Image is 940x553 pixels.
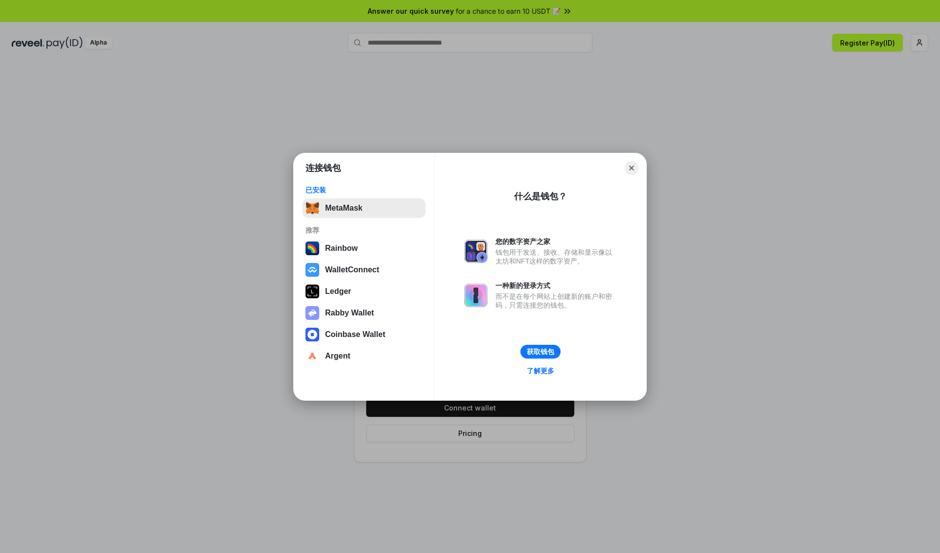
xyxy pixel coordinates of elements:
[305,226,423,235] div: 推荐
[495,281,617,290] div: 一种新的登录方式
[303,260,425,280] button: WalletConnect
[305,263,319,277] img: svg+xml,%3Csvg%20width%3D%2228%22%20height%3D%2228%22%20viewBox%3D%220%200%2028%2028%22%20fill%3D...
[325,265,379,274] div: WalletConnect
[495,292,617,310] div: 而不是在每个网站上创建新的账户和密码，只需连接您的钱包。
[305,328,319,341] img: svg+xml,%3Csvg%20width%3D%2228%22%20height%3D%2228%22%20viewBox%3D%220%200%2028%2028%22%20fill%3D...
[303,198,425,218] button: MetaMask
[303,282,425,301] button: Ledger
[514,191,567,202] div: 什么是钱包？
[305,241,319,255] img: svg+xml,%3Csvg%20width%3D%22120%22%20height%3D%22120%22%20viewBox%3D%220%200%20120%20120%22%20fil...
[305,201,319,215] img: svg+xml,%3Csvg%20fill%3D%22none%22%20height%3D%2233%22%20viewBox%3D%220%200%2035%2033%22%20width%...
[521,364,560,377] a: 了解更多
[464,284,488,307] img: svg+xml,%3Csvg%20xmlns%3D%22http%3A%2F%2Fwww.w3.org%2F2000%2Fsvg%22%20fill%3D%22none%22%20viewBox...
[303,346,425,366] button: Argent
[305,306,319,320] img: svg+xml,%3Csvg%20xmlns%3D%22http%3A%2F%2Fwww.w3.org%2F2000%2Fsvg%22%20fill%3D%22none%22%20viewBox...
[625,161,638,175] button: Close
[325,244,358,253] div: Rainbow
[303,239,425,258] button: Rainbow
[325,204,362,213] div: MetaMask
[520,345,561,359] button: 获取钱包
[303,325,425,344] button: Coinbase Wallet
[305,349,319,363] img: svg+xml,%3Csvg%20width%3D%2228%22%20height%3D%2228%22%20viewBox%3D%220%200%2028%2028%22%20fill%3D...
[325,352,351,361] div: Argent
[495,248,617,265] div: 钱包用于发送、接收、存储和显示像以太坊和NFT这样的数字资产。
[527,366,554,375] div: 了解更多
[325,330,385,339] div: Coinbase Wallet
[495,237,617,246] div: 您的数字资产之家
[305,186,423,194] div: 已安装
[325,287,351,296] div: Ledger
[305,285,319,298] img: svg+xml,%3Csvg%20xmlns%3D%22http%3A%2F%2Fwww.w3.org%2F2000%2Fsvg%22%20width%3D%2228%22%20height%3...
[303,303,425,323] button: Rabby Wallet
[527,347,554,356] div: 获取钱包
[325,309,374,317] div: Rabby Wallet
[305,162,341,174] h1: 连接钱包
[464,240,488,263] img: svg+xml,%3Csvg%20xmlns%3D%22http%3A%2F%2Fwww.w3.org%2F2000%2Fsvg%22%20fill%3D%22none%22%20viewBox...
